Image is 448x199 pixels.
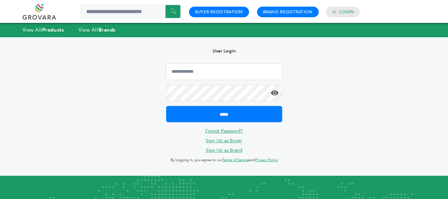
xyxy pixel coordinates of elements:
[166,85,282,101] input: Password
[79,27,116,33] a: View AllBrands
[205,128,243,134] a: Forgot Password?
[206,147,242,153] a: Sign Up as Brand
[255,157,278,162] a: Privacy Policy
[42,27,64,33] strong: Products
[98,27,116,33] strong: Brands
[166,63,282,80] input: Email Address
[339,9,354,15] a: Login
[206,138,242,144] a: Sign Up as Buyer
[81,5,180,18] input: Search a product or brand...
[263,9,313,15] a: Brand Registration
[23,27,64,33] a: View AllProducts
[223,157,249,162] a: Terms of Service
[213,48,236,54] b: User Login
[166,156,282,164] p: By logging in, you agree to our and
[195,9,243,15] a: Buyer Registration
